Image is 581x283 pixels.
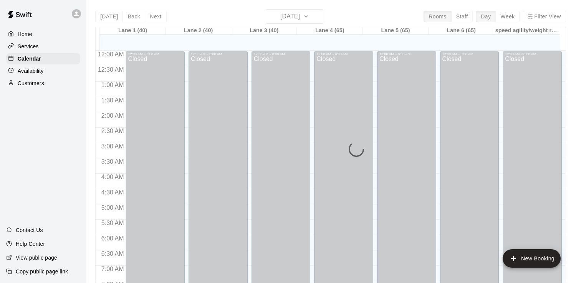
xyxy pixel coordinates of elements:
[96,51,126,58] span: 12:00 AM
[18,30,32,38] p: Home
[99,82,126,88] span: 1:00 AM
[128,52,182,56] div: 12:00 AM – 8:00 AM
[297,27,363,35] div: Lane 4 (65)
[442,52,497,56] div: 12:00 AM – 8:00 AM
[166,27,231,35] div: Lane 2 (40)
[231,27,297,35] div: Lane 3 (40)
[18,79,44,87] p: Customers
[100,27,166,35] div: Lane 1 (40)
[99,250,126,257] span: 6:30 AM
[505,52,559,56] div: 12:00 AM – 8:00 AM
[363,27,428,35] div: Lane 5 (65)
[16,226,43,234] p: Contact Us
[429,27,494,35] div: Lane 6 (65)
[99,158,126,165] span: 3:30 AM
[18,67,44,75] p: Availability
[16,268,68,275] p: Copy public page link
[99,174,126,180] span: 4:00 AM
[379,52,434,56] div: 12:00 AM – 8:00 AM
[99,266,126,272] span: 7:00 AM
[494,27,560,35] div: speed agility/weight room
[191,52,245,56] div: 12:00 AM – 8:00 AM
[18,43,39,50] p: Services
[99,112,126,119] span: 2:00 AM
[16,240,45,248] p: Help Center
[99,143,126,150] span: 3:00 AM
[99,220,126,226] span: 5:30 AM
[254,52,308,56] div: 12:00 AM – 8:00 AM
[99,189,126,196] span: 4:30 AM
[96,66,126,73] span: 12:30 AM
[6,53,80,64] a: Calendar
[316,52,371,56] div: 12:00 AM – 8:00 AM
[6,28,80,40] a: Home
[99,204,126,211] span: 5:00 AM
[16,254,57,262] p: View public page
[99,235,126,242] span: 6:00 AM
[6,77,80,89] a: Customers
[503,249,561,268] button: add
[6,65,80,77] a: Availability
[99,97,126,104] span: 1:30 AM
[99,128,126,134] span: 2:30 AM
[18,55,41,63] p: Calendar
[6,41,80,52] a: Services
